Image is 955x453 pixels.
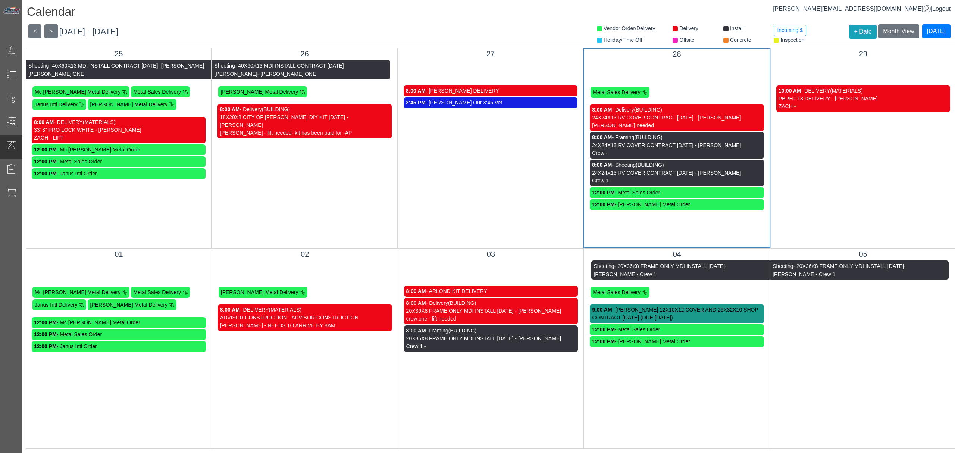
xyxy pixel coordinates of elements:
strong: 8:00 AM [406,288,426,294]
div: - Metal Sales Order [592,326,762,334]
div: Crew 1 - [406,343,576,350]
strong: 12:00 PM [34,159,57,165]
div: - DELIVERY [34,118,203,126]
span: [DATE] - [DATE] [59,27,118,36]
div: - Mc [PERSON_NAME] Metal Order [34,146,203,154]
span: - [PERSON_NAME] [594,263,726,277]
div: - [PERSON_NAME] 12X10X12 COVER AND 26X32X10 SHOP CONTRACT [DATE] (DUE [DATE]) [592,306,762,322]
span: - 20X36X8 FRAME ONLY MDI INSTALL [DATE] [793,263,904,269]
span: Install [730,25,744,31]
a: [PERSON_NAME][EMAIL_ADDRESS][DOMAIN_NAME] [773,6,931,12]
div: - Metal Sales Order [592,189,761,197]
strong: 8:00 AM [592,107,612,113]
span: Sheeting [594,263,614,269]
strong: 12:00 PM [592,201,615,207]
span: (MATERIALS) [269,307,302,313]
div: - [PERSON_NAME] Metal Order [592,201,761,209]
span: Holiday/Time Off [604,37,642,43]
div: [PERSON_NAME] - NEEDS TO ARRIVE BY 8AM [220,322,390,329]
span: [PERSON_NAME] Metal Delivery [221,289,298,295]
div: ZACH - LIFT [34,134,203,142]
strong: 8:00 AM [406,88,426,94]
button: Month View [878,24,919,38]
div: Crew - [592,149,761,157]
div: - DELIVERY [220,306,390,314]
span: - [PERSON_NAME] [773,263,905,277]
button: [DATE] [922,24,951,38]
div: 24X24X13 RV COVER CONTRACT [DATE] - [PERSON_NAME] [592,169,761,177]
div: 25 [32,48,206,59]
div: - [PERSON_NAME] DELIVERY [406,87,575,95]
strong: 8:00 AM [220,307,240,313]
strong: 8:00 AM [406,300,426,306]
span: Vendor Order/Delivery [604,25,655,31]
strong: 8:00 AM [592,134,612,140]
div: 20X36X8 FRAME ONLY MDI INSTALL [DATE] - [PERSON_NAME] [406,335,576,343]
div: - DELIVERY [779,87,948,95]
span: [PERSON_NAME] Metal Delivery [90,101,167,107]
strong: 12:00 PM [592,327,615,332]
span: (BUILDING) [262,106,290,112]
strong: 8:00 AM [592,162,612,168]
span: Sheeting [214,63,235,69]
span: (BUILDING) [636,162,664,168]
div: - Delivery [220,106,389,113]
span: Offsite [679,37,694,43]
span: Sheeting [773,263,793,269]
span: Mc [PERSON_NAME] Metal Delivery [35,289,120,295]
span: Janus Intl Delivery [35,302,77,308]
div: ZACH - [779,103,948,110]
span: - 40X60X13 MDI INSTALL CONTRACT [DATE] [49,63,158,69]
div: | [773,4,951,13]
span: Janus Intl Delivery [35,101,77,107]
strong: 12:00 PM [592,338,615,344]
div: 05 [776,249,950,260]
button: < [28,24,41,38]
span: Sheeting [28,63,49,69]
div: 18X20X8 CITY OF [PERSON_NAME] DIY KIT [DATE] - [PERSON_NAME] [220,113,389,129]
div: - Delivery [406,299,576,307]
div: crew one - lift needed [406,315,576,323]
span: [PERSON_NAME] Metal Delivery [90,302,167,308]
strong: 12:00 PM [592,190,615,196]
div: 29 [776,48,950,59]
span: Delivery [679,25,698,31]
strong: 3:45 PM [406,100,426,106]
div: - [PERSON_NAME] Metal Order [592,338,762,346]
span: (BUILDING) [634,134,662,140]
span: - Crew 1 [815,271,835,277]
span: - Crew 1 [637,271,657,277]
div: 20X36X8 FRAME ONLY MDI INSTALL [DATE] - [PERSON_NAME] [406,307,576,315]
div: - Janus Intl Order [34,170,203,178]
div: 28 [590,49,764,60]
div: - Janus Intl Order [34,343,204,350]
span: - 40X60X13 MDI INSTALL CONTRACT [DATE] [235,63,344,69]
strong: 10:00 AM [779,88,801,94]
span: (BUILDING) [448,300,476,306]
div: - Metal Sales Order [34,331,204,338]
div: 24X24X13 RV COVER CONTRACT [DATE] - [PERSON_NAME] [592,141,761,149]
span: (MATERIALS) [830,88,863,94]
span: (BUILDING) [448,328,476,334]
div: [PERSON_NAME] - lift needed- kit has been paid for -AP [220,129,389,137]
span: (BUILDING) [634,107,662,113]
strong: 12:00 PM [34,171,57,176]
div: - Delivery [592,106,761,114]
strong: 8:00 AM [34,119,54,125]
span: - 20X36X8 FRAME ONLY MDI INSTALL [DATE] [614,263,725,269]
span: Metal Sales Delivery [593,289,641,295]
div: 27 [404,48,577,59]
div: 24X24X13 RV COVER CONTRACT [DATE] - [PERSON_NAME] [592,114,761,122]
strong: 8:00 AM [220,106,239,112]
span: Metal Sales Delivery [133,89,181,95]
span: Month View [883,28,914,34]
span: [PERSON_NAME] Metal Delivery [220,89,298,95]
div: - Metal Sales Order [34,158,203,166]
img: Metals Direct Inc Logo [2,7,21,15]
span: Inspection [780,37,804,43]
button: + Date [849,25,877,39]
div: 02 [218,249,392,260]
strong: 12:00 PM [34,319,57,325]
div: 33' 3" PRO LOCK WHITE - [PERSON_NAME] [34,126,203,134]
